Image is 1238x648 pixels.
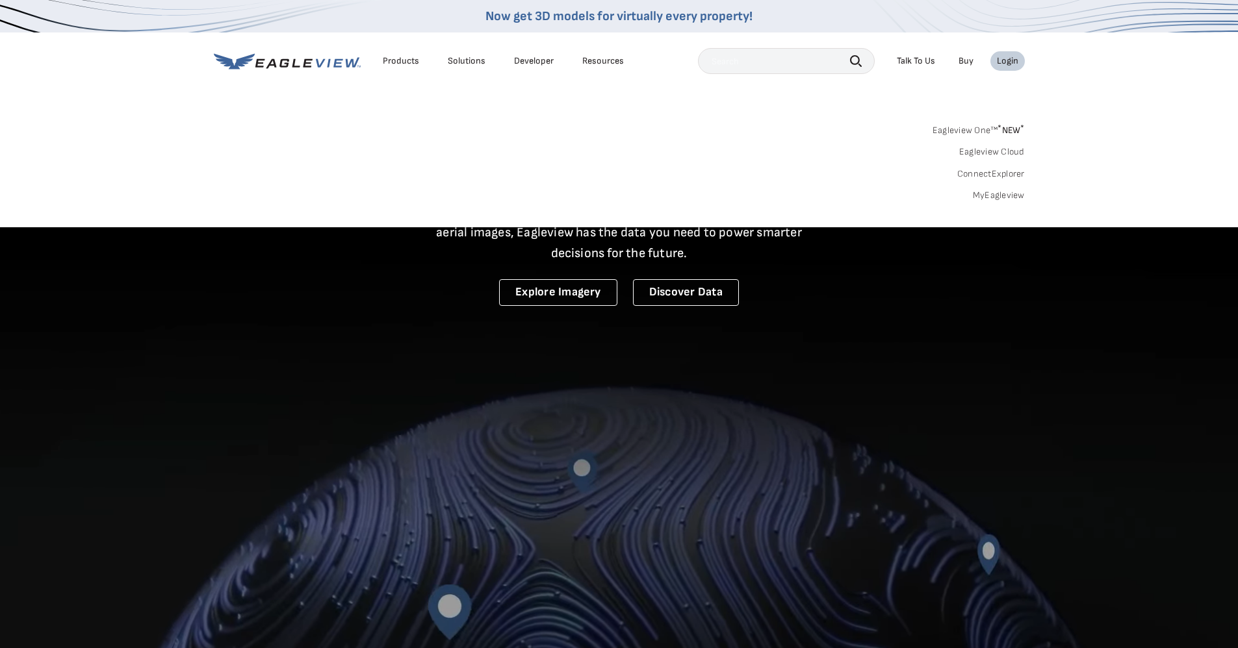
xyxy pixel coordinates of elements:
a: Now get 3D models for virtually every property! [485,8,753,24]
span: NEW [998,125,1024,136]
div: Talk To Us [897,55,935,67]
a: MyEagleview [973,190,1025,201]
a: Discover Data [633,279,739,306]
a: ConnectExplorer [957,168,1025,180]
a: Explore Imagery [499,279,617,306]
a: Buy [959,55,974,67]
div: Resources [582,55,624,67]
input: Search [698,48,875,74]
a: Developer [514,55,554,67]
p: A new era starts here. Built on more than 3.5 billion high-resolution aerial images, Eagleview ha... [420,201,818,264]
a: Eagleview One™*NEW* [933,121,1025,136]
div: Products [383,55,419,67]
div: Solutions [448,55,485,67]
a: Eagleview Cloud [959,146,1025,158]
div: Login [997,55,1018,67]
